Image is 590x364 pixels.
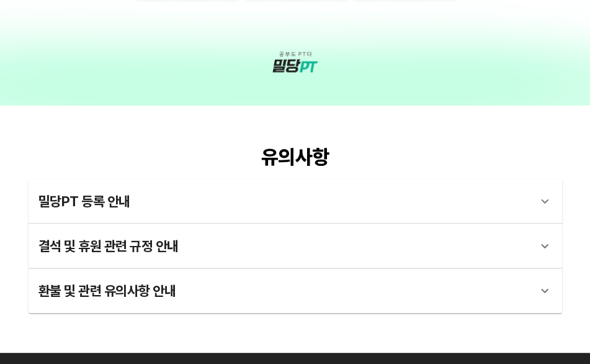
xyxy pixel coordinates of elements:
div: 유의사항 [29,145,562,169]
div: 밀당PT 등록 안내 [38,186,530,216]
div: 결석 및 휴원 관련 규정 안내 [29,224,562,268]
div: 환불 및 관련 유의사항 안내 [38,276,530,306]
div: 밀당PT 등록 안내 [29,179,562,224]
div: 환불 및 관련 유의사항 안내 [29,268,562,313]
div: 결석 및 휴원 관련 규정 안내 [38,231,530,261]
